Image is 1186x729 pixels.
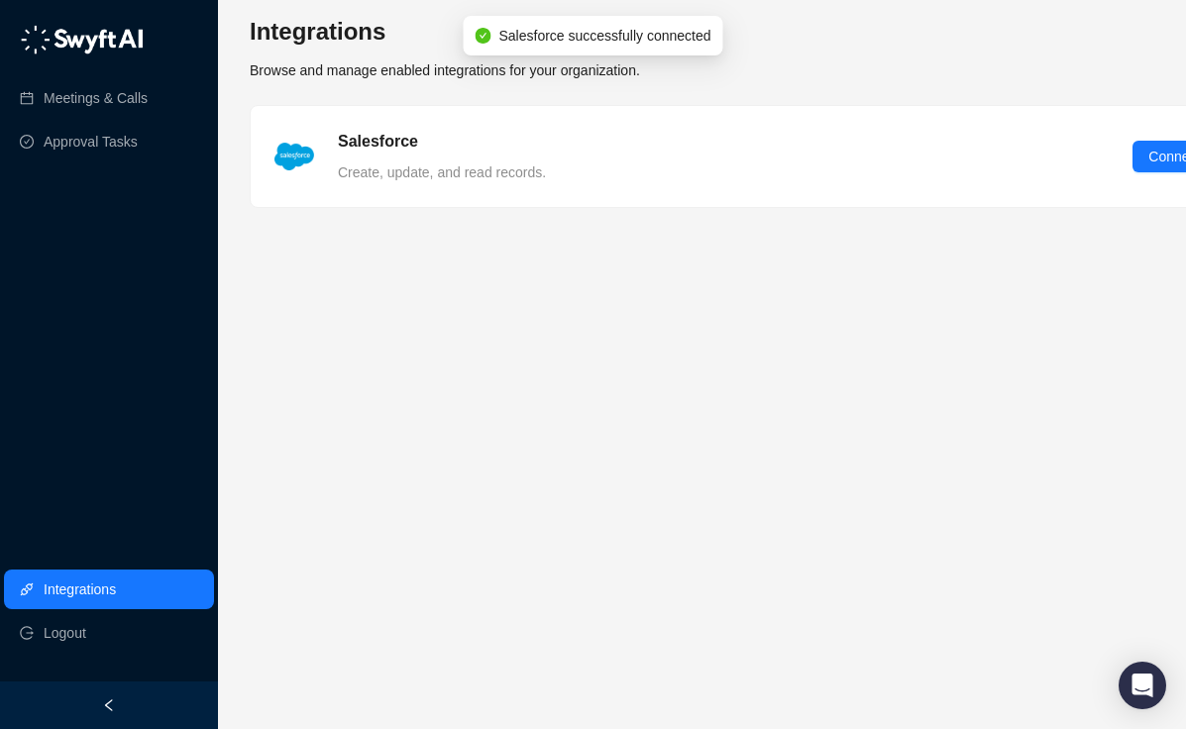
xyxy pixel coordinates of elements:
span: Salesforce successfully connected [499,25,711,47]
span: logout [20,626,34,640]
a: Integrations [44,570,116,609]
span: check-circle [476,28,491,44]
h3: Integrations [250,16,640,48]
h5: Salesforce [338,130,418,154]
img: salesforce-ChMvK6Xa.png [274,143,314,170]
div: Open Intercom Messenger [1119,662,1166,709]
a: Approval Tasks [44,122,138,161]
a: Meetings & Calls [44,78,148,118]
img: logo-05li4sbe.png [20,25,144,54]
span: Logout [44,613,86,653]
span: Browse and manage enabled integrations for your organization. [250,62,640,78]
span: left [102,698,116,712]
span: Create, update, and read records. [338,164,546,180]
